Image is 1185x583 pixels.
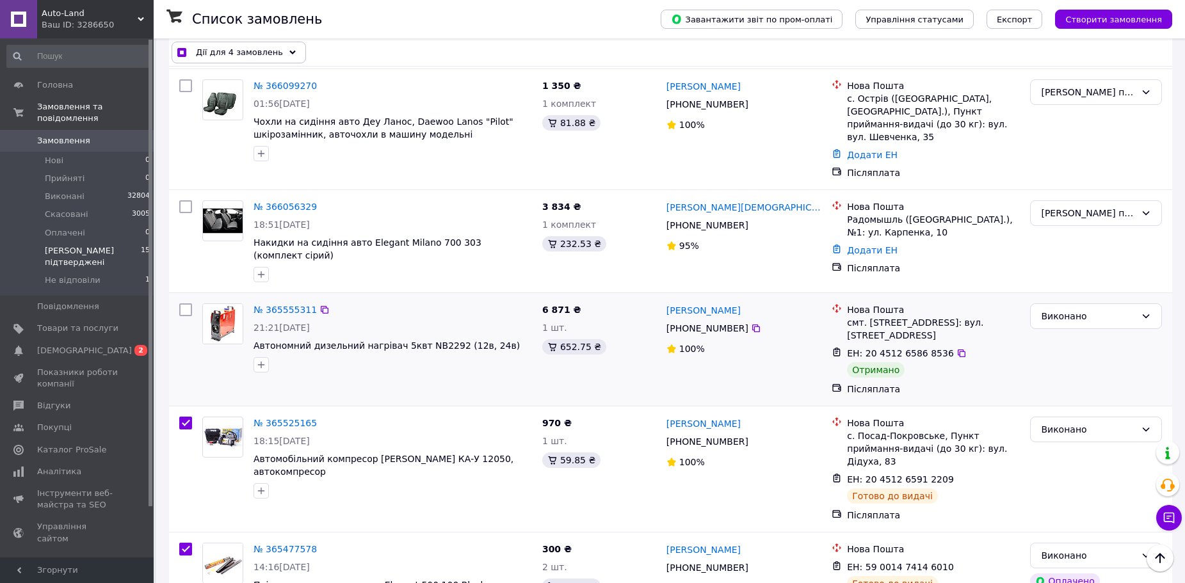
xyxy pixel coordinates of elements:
[254,454,513,477] a: Автомобільний компресор [PERSON_NAME] КА-У 12050, автокомпресор
[37,79,73,91] span: Головна
[254,237,481,260] a: Накидки на сидіння авто Elegant Milano 700 303 (комплект сірий)
[847,562,954,572] span: ЕН: 59 0014 7414 6010
[847,488,938,504] div: Готово до видачі
[542,418,572,428] span: 970 ₴
[542,436,567,446] span: 1 шт.
[254,220,310,230] span: 18:51[DATE]
[1041,309,1136,323] div: Виконано
[42,8,138,19] span: Auto-Land
[847,92,1020,143] div: с. Острів ([GEOGRAPHIC_DATA], [GEOGRAPHIC_DATA].), Пункт приймання-видачі (до 30 кг): вул. вул. Ш...
[542,305,581,315] span: 6 871 ₴
[254,202,317,212] a: № 366056329
[37,400,70,411] span: Відгуки
[254,436,310,446] span: 18:15[DATE]
[1041,85,1136,99] div: Дані підтверджені
[1055,10,1172,29] button: Створити замовлення
[847,200,1020,213] div: Нова Пошта
[132,209,150,220] span: 3005
[45,275,101,286] span: Не відповіли
[1156,505,1182,531] button: Чат з покупцем
[37,301,99,312] span: Повідомлення
[666,201,821,214] a: [PERSON_NAME][DEMOGRAPHIC_DATA]
[661,10,842,29] button: Завантажити звіт по пром-оплаті
[847,213,1020,239] div: Радомышль ([GEOGRAPHIC_DATA].), №1: ул. Карпенка, 10
[203,304,243,344] img: Фото товару
[1147,545,1173,571] button: Наверх
[542,562,567,572] span: 2 шт.
[42,19,154,31] div: Ваш ID: 3286650
[141,245,150,268] span: 15
[37,521,118,544] span: Управління сайтом
[203,82,243,118] img: Фото товару
[45,245,141,268] span: [PERSON_NAME] підтверджені
[847,348,954,358] span: ЕН: 20 4512 6586 8536
[666,417,741,430] a: [PERSON_NAME]
[45,155,63,166] span: Нові
[847,316,1020,342] div: смт. [STREET_ADDRESS]: вул. [STREET_ADDRESS]
[254,116,513,140] a: Чохли на сидіння авто Деу Ланос, Daewoo Lanos "Pilot" шкірозамінник, авточохли в машину модельні
[1065,15,1162,24] span: Створити замовлення
[847,262,1020,275] div: Післяплата
[847,383,1020,395] div: Післяплата
[37,488,118,511] span: Інструменти веб-майстра та SEO
[542,202,581,212] span: 3 834 ₴
[666,80,741,93] a: [PERSON_NAME]
[671,13,832,25] span: Завантажити звіт по пром-оплаті
[1041,548,1136,563] div: Виконано
[847,362,905,378] div: Отримано
[847,543,1020,555] div: Нова Пошта
[37,555,118,578] span: Гаманець компанії
[254,544,317,554] a: № 365477578
[37,422,72,433] span: Покупці
[847,245,898,255] a: Додати ЕН
[847,150,898,160] a: Додати ЕН
[847,509,1020,522] div: Післяплата
[997,15,1033,24] span: Експорт
[666,304,741,317] a: [PERSON_NAME]
[847,474,954,484] span: ЕН: 20 4512 6591 2209
[202,303,243,344] a: Фото товару
[847,166,1020,179] div: Післяплата
[203,543,243,583] img: Фото товару
[254,340,520,351] a: Автономний дизельний нагрівач 5квт NB2292 (12в, 24в)
[254,418,317,428] a: № 365525165
[542,115,601,131] div: 81.88 ₴
[254,81,317,91] a: № 366099270
[37,345,132,356] span: [DEMOGRAPHIC_DATA]
[679,457,705,467] span: 100%
[847,417,1020,429] div: Нова Пошта
[37,466,81,477] span: Аналітика
[542,544,572,554] span: 300 ₴
[542,99,596,109] span: 1 комплект
[203,201,243,241] img: Фото товару
[666,323,748,333] span: [PHONE_NUMBER]
[45,173,85,184] span: Прийняті
[679,344,705,354] span: 100%
[45,227,85,239] span: Оплачені
[679,241,699,251] span: 95%
[145,227,150,239] span: 0
[855,10,974,29] button: Управління статусами
[542,220,596,230] span: 1 комплект
[202,200,243,241] a: Фото товару
[866,15,963,24] span: Управління статусами
[192,12,322,27] h1: Список замовлень
[6,45,151,68] input: Пошук
[127,191,150,202] span: 32804
[847,79,1020,92] div: Нова Пошта
[145,275,150,286] span: 1
[45,209,88,220] span: Скасовані
[1041,206,1136,220] div: Дані підтверджені
[542,81,581,91] span: 1 350 ₴
[1042,13,1172,24] a: Створити замовлення
[666,563,748,573] span: [PHONE_NUMBER]
[196,46,283,59] span: Дії для 4 замовлень
[202,79,243,120] a: Фото товару
[666,99,748,109] span: [PHONE_NUMBER]
[254,562,310,572] span: 14:16[DATE]
[542,339,606,355] div: 652.75 ₴
[202,417,243,458] a: Фото товару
